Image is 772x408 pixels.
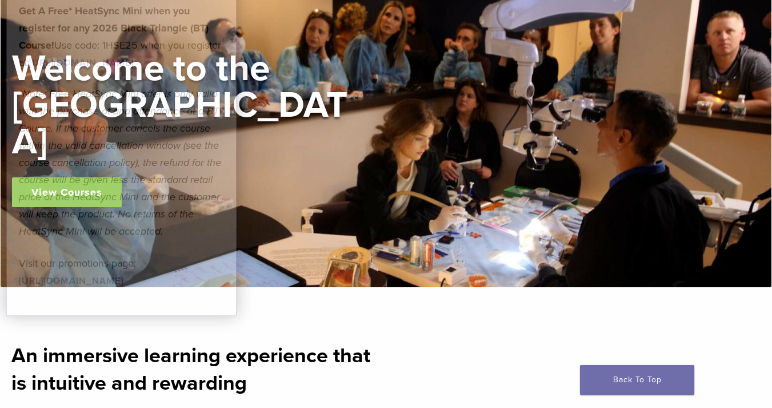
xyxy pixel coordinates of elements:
p: Visit our promotions page: [19,255,224,289]
a: Back To Top [580,365,694,395]
em: *Note: Free HeatSync Mini offer is only valid with the purchase of and attendance at a BT Course.... [19,88,221,237]
p: Use code: 1HSE25 when you register at: [19,2,224,71]
strong: Get A Free* HeatSync Mini when you register for any 2026 Black Triangle (BT) Course! [19,5,209,52]
a: [URL][DOMAIN_NAME] [29,57,134,69]
a: [URL][DOMAIN_NAME] [19,275,123,287]
strong: An immersive learning experience that is intuitive and rewarding [11,343,370,395]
